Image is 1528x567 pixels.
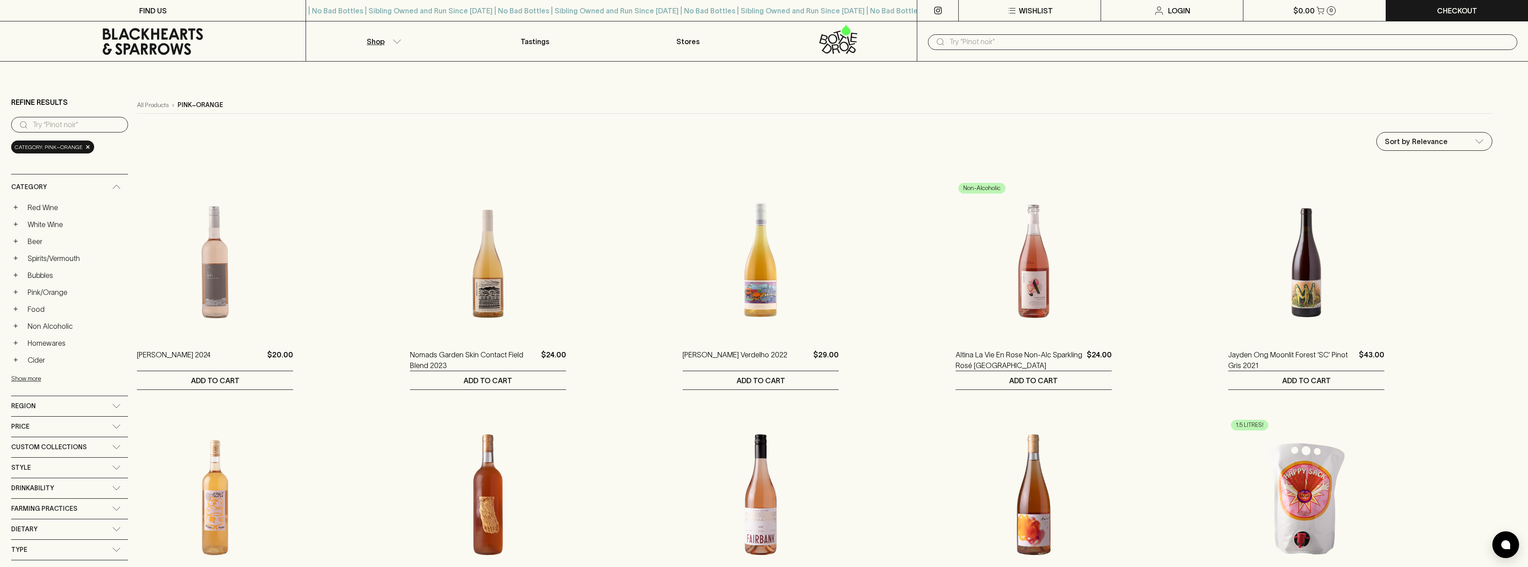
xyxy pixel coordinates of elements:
[956,180,1112,336] img: Altina La Vie En Rose Non-Alc Sparkling Rosé NV
[11,483,54,494] span: Drinkability
[521,36,549,47] p: Tastings
[11,254,20,263] button: +
[24,268,128,283] a: Bubbles
[956,371,1112,389] button: ADD TO CART
[11,369,128,388] button: Show more
[11,437,128,457] div: Custom Collections
[85,142,91,152] span: ×
[1377,132,1492,150] div: Sort by Relevance
[11,421,29,432] span: Price
[11,524,37,535] span: Dietary
[410,349,538,371] a: Nomads Garden Skin Contact Field Blend 2023
[24,352,128,368] a: Cider
[541,349,566,371] p: $24.00
[11,288,20,297] button: +
[11,499,128,519] div: Farming Practices
[683,349,787,371] a: [PERSON_NAME] Verdelho 2022
[737,375,785,386] p: ADD TO CART
[11,322,20,331] button: +
[139,5,167,16] p: FIND US
[1437,5,1477,16] p: Checkout
[1359,349,1384,371] p: $43.00
[410,180,566,336] img: Nomads Garden Skin Contact Field Blend 2023
[11,339,20,348] button: +
[178,100,223,110] p: pink~orange
[137,349,211,371] a: [PERSON_NAME] 2024
[956,349,1083,371] a: Altina La Vie En Rose Non-Alc Sparkling Rosé [GEOGRAPHIC_DATA]
[306,21,459,61] button: Shop
[1228,180,1384,336] img: Jayden Ong Moonlit Forest ‘SC’ Pinot Gris 2021
[1293,5,1315,16] p: $0.00
[33,118,121,132] input: Try “Pinot noir”
[612,21,764,61] a: Stores
[1019,5,1053,16] p: Wishlist
[1009,375,1058,386] p: ADD TO CART
[11,442,87,453] span: Custom Collections
[137,100,169,110] a: All Products
[464,375,512,386] p: ADD TO CART
[367,36,385,47] p: Shop
[11,417,128,437] div: Price
[949,35,1510,49] input: Try "Pinot noir"
[24,217,128,232] a: White Wine
[11,356,20,364] button: +
[11,458,128,478] div: Style
[24,285,128,300] a: Pink/Orange
[11,97,68,108] p: Refine Results
[11,401,36,412] span: Region
[1168,5,1190,16] p: Login
[11,519,128,539] div: Dietary
[1501,540,1510,549] img: bubble-icon
[1329,8,1333,13] p: 0
[191,375,240,386] p: ADD TO CART
[24,302,128,317] a: Food
[11,203,20,212] button: +
[24,319,128,334] a: Non Alcoholic
[11,462,31,473] span: Style
[11,503,77,514] span: Farming Practices
[11,305,20,314] button: +
[24,335,128,351] a: Homewares
[137,180,293,336] img: Jules Rosé 2024
[410,371,566,389] button: ADD TO CART
[11,174,128,200] div: Category
[11,540,128,560] div: Type
[1385,136,1448,147] p: Sort by Relevance
[11,271,20,280] button: +
[11,396,128,416] div: Region
[11,237,20,246] button: +
[11,220,20,229] button: +
[24,234,128,249] a: Beer
[1282,375,1331,386] p: ADD TO CART
[11,478,128,498] div: Drinkability
[24,200,128,215] a: Red Wine
[1228,371,1384,389] button: ADD TO CART
[459,21,611,61] a: Tastings
[137,371,293,389] button: ADD TO CART
[683,180,839,336] img: Somos Naranjito Verdelho 2022
[676,36,700,47] p: Stores
[24,251,128,266] a: Spirits/Vermouth
[15,143,83,152] span: Category: pink~orange
[11,544,27,555] span: Type
[1228,349,1355,371] a: Jayden Ong Moonlit Forest ‘SC’ Pinot Gris 2021
[172,100,174,110] p: ›
[683,371,839,389] button: ADD TO CART
[813,349,839,371] p: $29.00
[267,349,293,371] p: $20.00
[1087,349,1112,371] p: $24.00
[11,182,47,193] span: Category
